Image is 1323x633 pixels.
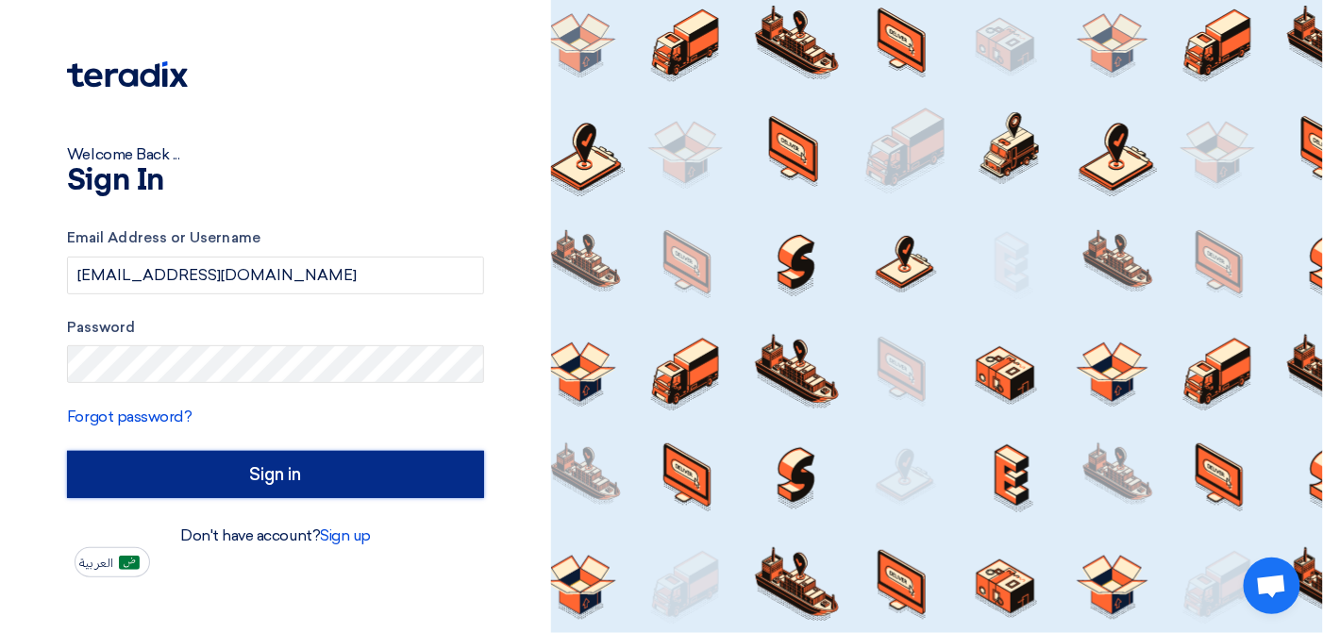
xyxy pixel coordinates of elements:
[67,61,188,88] img: Teradix logo
[67,408,192,425] a: Forgot password?
[67,143,484,166] div: Welcome Back ...
[79,557,113,570] span: العربية
[75,547,150,577] button: العربية
[67,166,484,196] h1: Sign In
[67,525,484,547] div: Don't have account?
[67,227,484,249] label: Email Address or Username
[67,451,484,498] input: Sign in
[67,317,484,339] label: Password
[1244,558,1300,614] div: Open chat
[119,556,140,570] img: ar-AR.png
[67,257,484,294] input: Enter your business email or username
[320,526,371,544] a: Sign up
